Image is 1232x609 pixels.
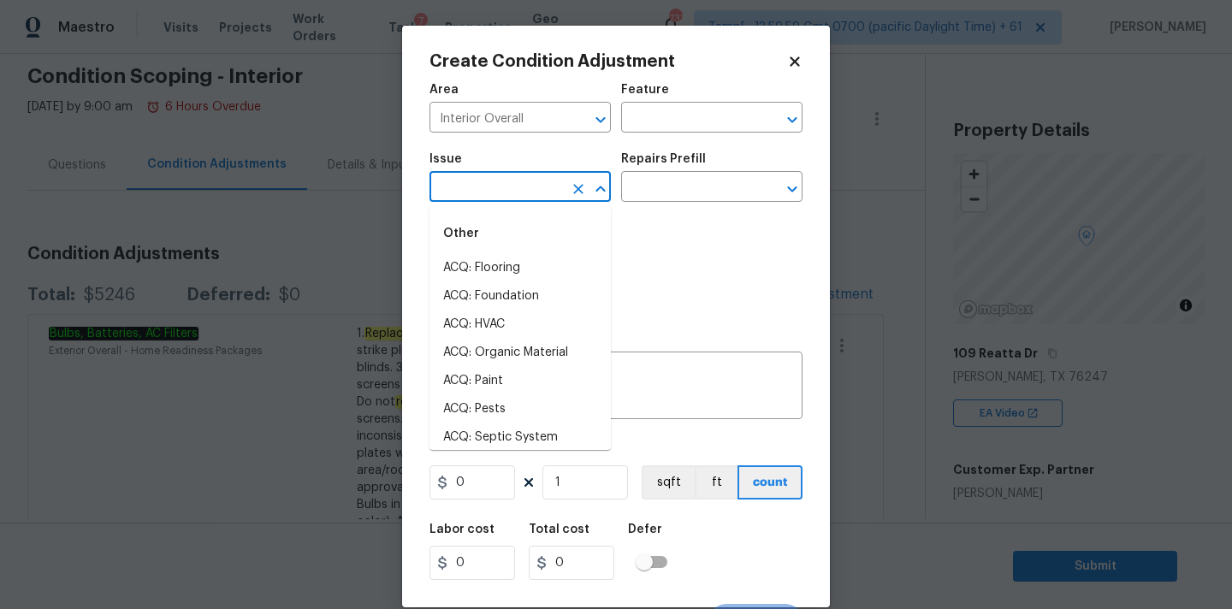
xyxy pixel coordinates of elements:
button: Close [589,177,613,201]
h2: Create Condition Adjustment [429,53,787,70]
h5: Repairs Prefill [621,153,706,165]
li: ACQ: HVAC [429,310,611,339]
li: ACQ: Septic System [429,423,611,452]
li: ACQ: Flooring [429,254,611,282]
li: ACQ: Organic Material [429,339,611,367]
button: count [737,465,803,500]
h5: Issue [429,153,462,165]
button: Clear [566,177,590,201]
h5: Defer [628,523,662,535]
div: Other [429,213,611,254]
button: Open [589,108,613,132]
h5: Labor cost [429,523,495,535]
button: Open [780,108,804,132]
li: ACQ: Foundation [429,282,611,310]
li: ACQ: Pests [429,395,611,423]
button: Open [780,177,804,201]
li: ACQ: Paint [429,367,611,395]
button: ft [695,465,737,500]
h5: Feature [621,84,669,96]
button: sqft [642,465,695,500]
h5: Total cost [529,523,589,535]
h5: Area [429,84,459,96]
